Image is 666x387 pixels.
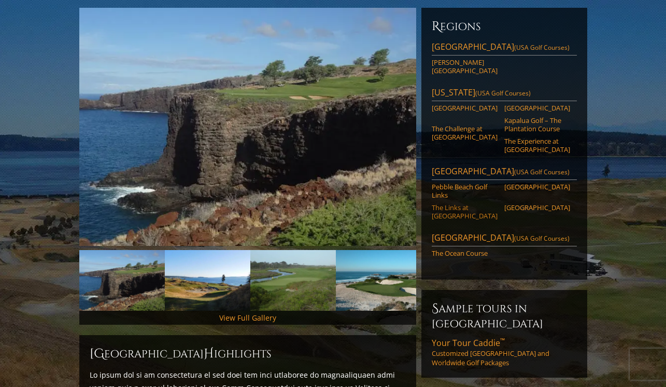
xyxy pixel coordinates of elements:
span: Your Tour Caddie [432,337,505,349]
a: [US_STATE](USA Golf Courses) [432,87,577,101]
a: [PERSON_NAME][GEOGRAPHIC_DATA] [432,58,498,75]
a: [GEOGRAPHIC_DATA] [504,203,570,212]
a: The Links at [GEOGRAPHIC_DATA] [432,203,498,220]
a: [GEOGRAPHIC_DATA](USA Golf Courses) [432,165,577,180]
span: (USA Golf Courses) [514,43,570,52]
a: [GEOGRAPHIC_DATA](USA Golf Courses) [432,232,577,246]
a: [GEOGRAPHIC_DATA] [504,104,570,112]
a: The Challenge at [GEOGRAPHIC_DATA] [432,125,498,142]
a: Pebble Beach Golf Links [432,183,498,200]
a: View Full Gallery [219,313,276,323]
h6: Sample Tours in [GEOGRAPHIC_DATA] [432,300,577,331]
span: (USA Golf Courses) [514,234,570,243]
a: Your Tour Caddie™Customized [GEOGRAPHIC_DATA] and Worldwide Golf Packages [432,337,577,367]
a: Kapalua Golf – The Plantation Course [504,116,570,133]
a: [GEOGRAPHIC_DATA](USA Golf Courses) [432,41,577,56]
a: [GEOGRAPHIC_DATA] [504,183,570,191]
span: H [204,345,214,362]
sup: ™ [500,336,505,345]
span: (USA Golf Courses) [514,168,570,176]
a: [GEOGRAPHIC_DATA] [432,104,498,112]
h6: Regions [432,18,577,35]
h2: [GEOGRAPHIC_DATA] ighlights [90,345,406,362]
a: The Ocean Course [432,249,498,257]
a: The Experience at [GEOGRAPHIC_DATA] [504,137,570,154]
span: (USA Golf Courses) [475,89,531,98]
